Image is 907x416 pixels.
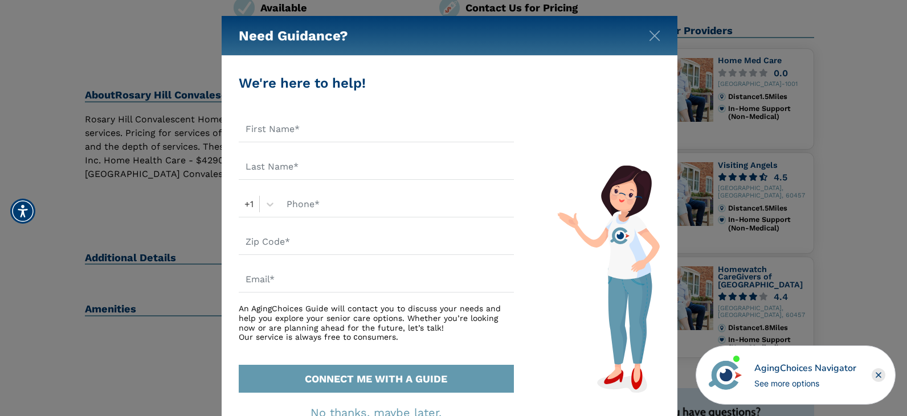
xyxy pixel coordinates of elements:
img: modal-close.svg [649,30,660,42]
div: Accessibility Menu [10,199,35,224]
input: Email* [239,266,514,293]
div: See more options [754,377,856,389]
input: First Name* [239,116,514,142]
div: An AgingChoices Guide will contact you to discuss your needs and help you explore your senior car... [239,304,514,342]
div: AgingChoices Navigator [754,361,856,375]
div: Close [872,368,885,382]
input: Phone* [280,191,514,217]
button: Close [649,28,660,39]
input: Last Name* [239,154,514,180]
h5: Need Guidance? [239,16,348,56]
div: We're here to help! [239,73,514,93]
button: CONNECT ME WITH A GUIDE [239,365,514,393]
input: Zip Code* [239,229,514,255]
img: avatar [706,356,745,394]
img: match-guide-form.svg [557,165,660,393]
